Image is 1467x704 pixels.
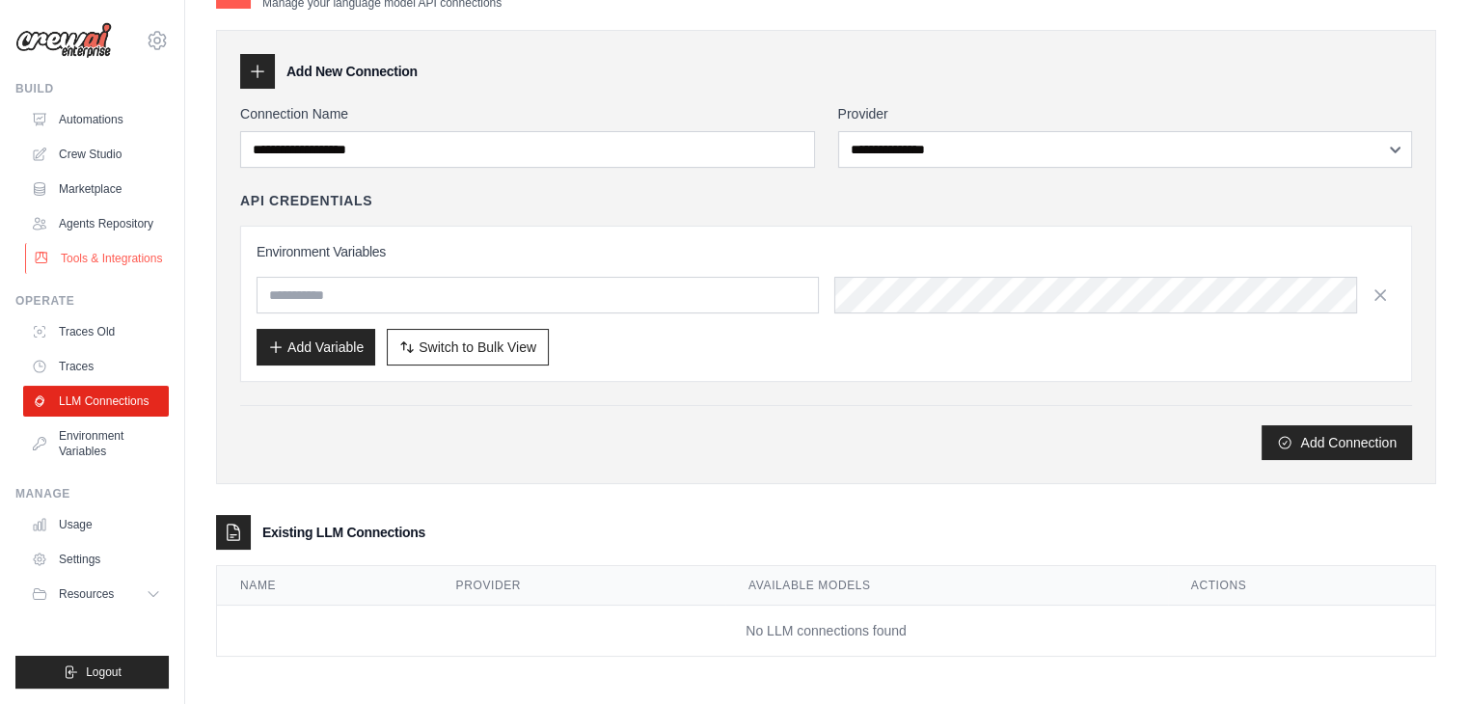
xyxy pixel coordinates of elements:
div: Operate [15,293,169,309]
a: Environment Variables [23,420,169,467]
th: Actions [1168,566,1435,606]
span: Switch to Bulk View [419,338,536,357]
label: Provider [838,104,1413,123]
a: Agents Repository [23,208,169,239]
h3: Existing LLM Connections [262,523,425,542]
td: No LLM connections found [217,606,1435,657]
a: Crew Studio [23,139,169,170]
a: Automations [23,104,169,135]
img: Logo [15,22,112,59]
th: Available Models [725,566,1168,606]
th: Provider [433,566,725,606]
a: LLM Connections [23,386,169,417]
div: Manage [15,486,169,501]
a: Usage [23,509,169,540]
button: Add Connection [1262,425,1412,460]
a: Marketplace [23,174,169,204]
h4: API Credentials [240,191,372,210]
button: Switch to Bulk View [387,329,549,366]
button: Add Variable [257,329,375,366]
a: Settings [23,544,169,575]
div: Build [15,81,169,96]
h3: Environment Variables [257,242,1396,261]
h3: Add New Connection [286,62,418,81]
span: Logout [86,664,122,680]
a: Tools & Integrations [25,243,171,274]
span: Resources [59,586,114,602]
button: Logout [15,656,169,689]
button: Resources [23,579,169,609]
label: Connection Name [240,104,815,123]
a: Traces Old [23,316,169,347]
th: Name [217,566,433,606]
a: Traces [23,351,169,382]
